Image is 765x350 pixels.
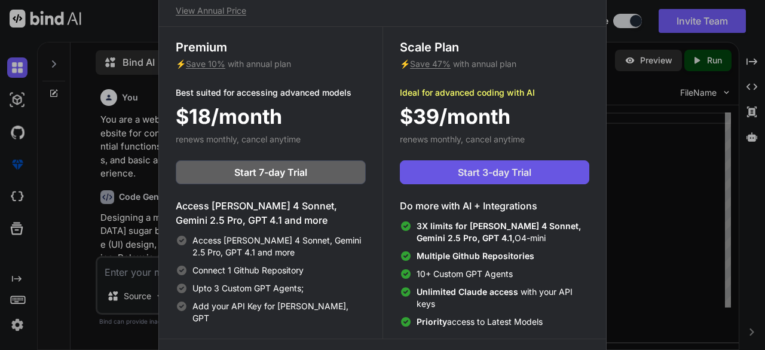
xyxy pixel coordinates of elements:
span: Start 3-day Trial [458,165,531,179]
span: renews monthly, cancel anytime [176,134,301,144]
span: Upto 3 Custom GPT Agents; [192,282,304,294]
span: Save 47% [410,59,451,69]
span: Unlimited Claude access [417,287,521,297]
span: 10+ Custom GPT Agents [417,268,513,280]
span: $18/month [176,101,282,132]
p: ⚡ with annual plan [176,58,366,70]
p: Best suited for accessing advanced models [176,87,366,99]
span: renews monthly, cancel anytime [400,134,525,144]
p: Ideal for advanced coding with AI [400,87,589,99]
h4: Access [PERSON_NAME] 4 Sonnet, Gemini 2.5 Pro, GPT 4.1 and more [176,199,366,227]
h3: Premium [176,39,366,56]
span: Multiple Github Repositories [417,251,534,261]
span: Connect 1 Github Repository [192,264,304,276]
span: Start 7-day Trial [234,165,307,179]
p: ⚡ with annual plan [400,58,589,70]
span: Access [PERSON_NAME] 4 Sonnet, Gemini 2.5 Pro, GPT 4.1 and more [192,235,366,258]
span: access to Latest Models [417,316,543,328]
span: $39/month [400,101,510,132]
button: Start 3-day Trial [400,160,589,184]
span: Priority [417,316,447,327]
span: with your API keys [417,286,589,310]
span: 3X limits for [PERSON_NAME] 4 Sonnet, Gemini 2.5 Pro, GPT 4.1, [417,221,581,243]
h3: Scale Plan [400,39,589,56]
span: O4-mini [417,220,589,244]
p: View Annual Price [176,5,589,17]
span: Add your API Key for [PERSON_NAME], GPT [192,300,366,324]
button: Start 7-day Trial [176,160,366,184]
h4: Do more with AI + Integrations [400,199,589,213]
span: Save 10% [186,59,225,69]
